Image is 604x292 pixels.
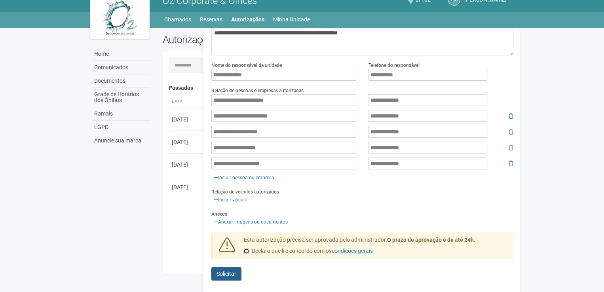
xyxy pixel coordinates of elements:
[244,247,373,255] label: Declaro que li e concordo com os
[92,88,151,107] a: Grade de Horários dos Ônibus
[332,248,373,254] a: condições gerais
[200,14,222,25] a: Reservas
[172,116,201,123] div: [DATE]
[211,188,279,195] label: Relação de veículos autorizados
[509,161,513,166] i: Remover
[211,210,227,218] label: Anexos
[92,134,151,147] a: Anuncie sua marca
[163,34,332,46] h2: Autorizações
[172,183,201,191] div: [DATE]
[92,121,151,134] a: LGPD
[211,195,250,204] a: Incluir veículo
[92,61,151,74] a: Comunicados
[172,138,201,146] div: [DATE]
[211,87,304,94] label: Relação de pessoas e empresas autorizadas
[164,14,191,25] a: Chamados
[211,62,282,69] label: Nome do responsável da unidade
[244,248,249,254] input: Declaro que li e concordo com oscondições gerais
[92,74,151,88] a: Documentos
[169,95,204,108] th: Data
[273,14,310,25] a: Minha Unidade
[231,14,264,25] a: Autorizações
[211,267,241,281] button: Solicitar
[211,173,277,182] a: Incluir pessoa ou empresa
[92,107,151,121] a: Ramais
[217,271,236,277] span: Solicitar
[509,113,513,119] i: Remover
[169,85,508,91] h4: Passadas
[387,237,475,243] strong: O prazo de aprovação é de até 24h.
[211,218,290,226] a: Anexar imagens ou documentos
[92,47,151,61] a: Home
[368,62,419,69] label: Telefone do responsável
[238,236,513,259] div: Esta autorização precisa ser aprovada pelo administrador.
[172,161,201,169] div: [DATE]
[509,145,513,150] i: Remover
[509,129,513,135] i: Remover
